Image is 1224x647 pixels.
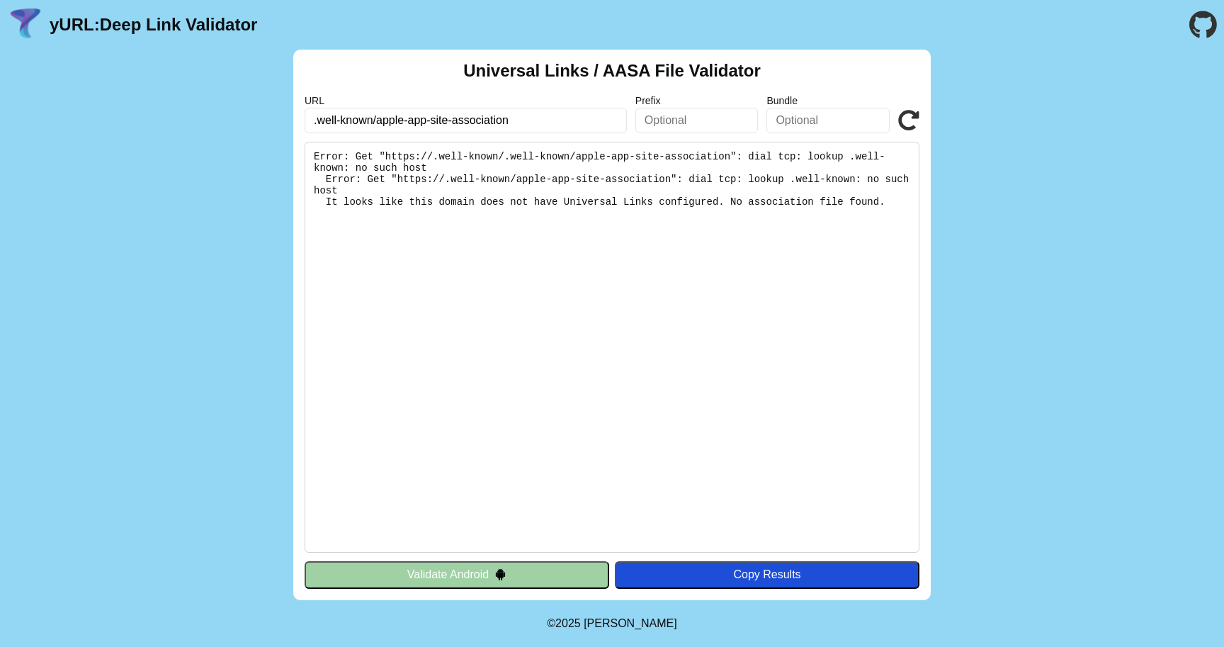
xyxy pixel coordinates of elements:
[766,108,890,133] input: Optional
[547,600,676,647] footer: ©
[615,561,919,588] button: Copy Results
[555,617,581,629] span: 2025
[305,561,609,588] button: Validate Android
[305,108,627,133] input: Required
[305,142,919,553] pre: Error: Get "https://.well-known/.well-known/apple-app-site-association": dial tcp: lookup .well-k...
[494,568,506,580] img: droidIcon.svg
[635,108,759,133] input: Optional
[584,617,677,629] a: Michael Ibragimchayev's Personal Site
[622,568,912,581] div: Copy Results
[463,61,761,81] h2: Universal Links / AASA File Validator
[305,95,627,106] label: URL
[766,95,890,106] label: Bundle
[635,95,759,106] label: Prefix
[50,15,257,35] a: yURL:Deep Link Validator
[7,6,44,43] img: yURL Logo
